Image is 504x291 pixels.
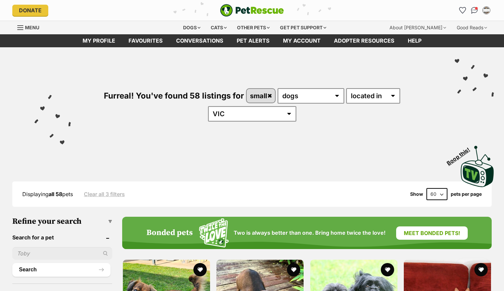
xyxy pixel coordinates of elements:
a: Adopter resources [327,34,401,47]
div: Dogs [178,21,205,34]
div: Get pet support [275,21,331,34]
button: Search [12,263,111,276]
strong: all 58 [49,191,62,197]
a: My profile [76,34,122,47]
img: PetRescue TV logo [461,146,494,187]
span: Two is always better than one. Bring home twice the love! [234,230,385,236]
a: Meet bonded pets! [396,226,468,240]
a: Help [401,34,428,47]
span: Menu [25,25,39,30]
a: conversations [169,34,230,47]
input: Toby [12,247,112,260]
a: Conversations [469,5,480,16]
img: chat-41dd97257d64d25036548639549fe6c8038ab92f7586957e7f3b1b290dea8141.svg [471,7,478,14]
header: Search for a pet [12,234,112,240]
a: My account [276,34,327,47]
img: logo-e224e6f780fb5917bec1dbf3a21bbac754714ae5b6737aabdf751b685950b380.svg [220,4,284,17]
div: Cats [206,21,231,34]
iframe: Help Scout Beacon - Open [455,258,491,278]
span: Displaying pets [22,191,73,197]
img: Squiggle [199,218,229,247]
ul: Account quick links [457,5,492,16]
a: Favourites [122,34,169,47]
a: Donate [12,5,48,16]
a: small [247,89,275,103]
span: Show [410,191,423,197]
a: Menu [17,21,44,33]
a: Boop this! [461,140,494,188]
a: Clear all 3 filters [84,191,125,197]
div: Other pets [232,21,274,34]
h3: Refine your search [12,217,112,226]
a: Pet alerts [230,34,276,47]
a: PetRescue [220,4,284,17]
span: Boop this! [446,142,476,166]
button: favourite [193,263,207,276]
span: Furreal! You've found 58 listings for [104,91,244,101]
div: About [PERSON_NAME] [385,21,451,34]
button: favourite [381,263,394,276]
button: favourite [287,263,301,276]
label: pets per page [451,191,482,197]
button: My account [481,5,492,16]
h4: Bonded pets [146,228,193,238]
img: Kirsty Rice profile pic [483,7,490,14]
div: Good Reads [452,21,492,34]
a: Favourites [457,5,468,16]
